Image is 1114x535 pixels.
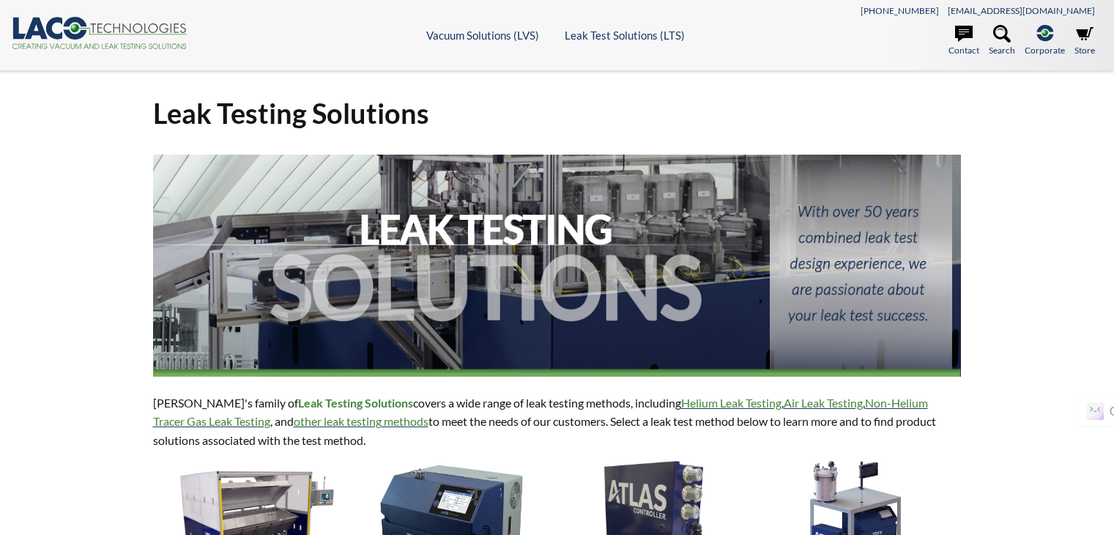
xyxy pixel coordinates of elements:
h1: Leak Testing Solutions [153,95,962,131]
a: [PHONE_NUMBER] [861,5,939,16]
a: [EMAIL_ADDRESS][DOMAIN_NAME] [948,5,1095,16]
span: Corporate [1025,43,1065,57]
img: Header Image: Leak Testing Solutions [153,155,962,377]
a: Store [1074,25,1095,57]
strong: Leak Testing Solutions [298,396,413,410]
p: [PERSON_NAME]'s family of covers a wide range of leak testing methods, including , , , and to mee... [153,394,962,450]
a: Leak Test Solutions (LTS) [565,29,685,42]
a: Contact [948,25,979,57]
a: Search [989,25,1015,57]
a: Helium Leak Testing [681,396,781,410]
a: Vacuum Solutions (LVS) [426,29,539,42]
a: Air Leak Testing [784,396,863,410]
a: other leak testing methods [294,414,428,428]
